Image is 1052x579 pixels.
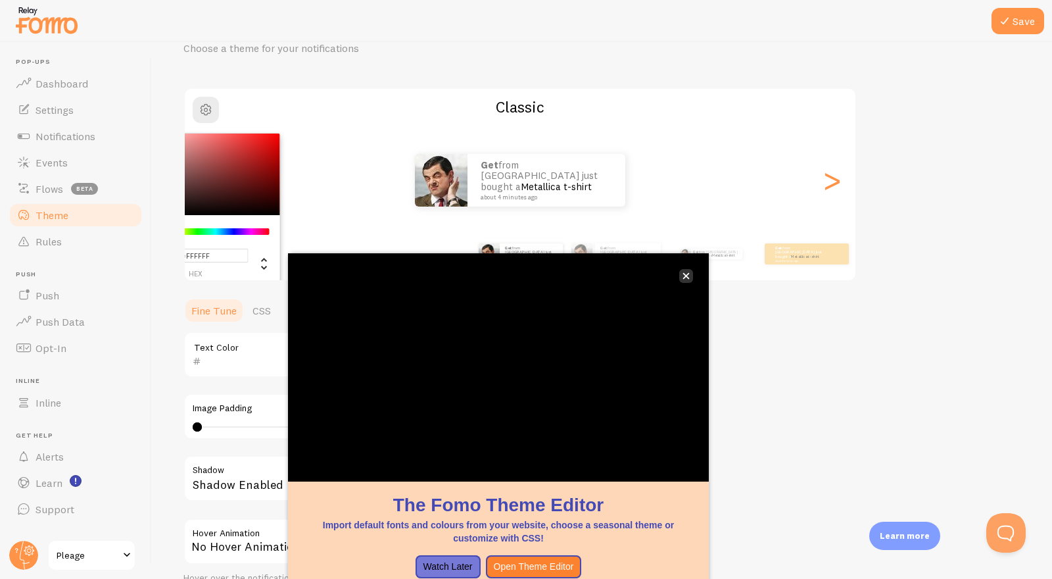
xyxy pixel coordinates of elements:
[869,522,940,550] div: Learn more
[505,245,512,251] strong: get
[8,496,143,522] a: Support
[8,470,143,496] a: Learn
[8,123,143,149] a: Notifications
[521,180,592,193] a: Metallica t-shirt
[791,254,819,259] a: Metallica t-shirt
[16,58,143,66] span: Pop-ups
[36,450,64,463] span: Alerts
[16,432,143,440] span: Get Help
[986,513,1026,553] iframe: Help Scout Beacon - Open
[600,245,608,251] strong: get
[143,270,249,278] span: hex
[36,103,74,116] span: Settings
[8,443,143,470] a: Alerts
[36,235,62,248] span: Rules
[8,309,143,335] a: Push Data
[71,183,98,195] span: beta
[8,335,143,361] a: Opt-In
[8,282,143,309] a: Push
[36,315,85,328] span: Push Data
[416,555,481,579] button: Watch Later
[47,540,136,571] a: Pleage
[245,297,279,324] a: CSS
[693,249,737,259] p: from [GEOGRAPHIC_DATA] just bought a
[775,245,782,251] strong: get
[36,341,66,355] span: Opt-In
[8,390,143,416] a: Inline
[680,249,690,259] img: Fomo
[693,250,699,254] strong: get
[304,518,693,545] p: Import default fonts and colours from your website, choose a seasonal theme or customize with CSS!
[486,555,582,579] button: Open Theme Editor
[16,270,143,279] span: Push
[36,182,63,195] span: Flows
[8,228,143,255] a: Rules
[775,259,826,262] small: about 4 minutes ago
[36,476,62,490] span: Learn
[36,396,61,409] span: Inline
[183,41,499,56] p: Choose a theme for your notifications
[36,130,95,143] span: Notifications
[70,475,82,487] svg: <p>Watch New Feature Tutorials!</p>
[183,518,578,565] div: No Hover Animation
[600,245,656,262] p: from [GEOGRAPHIC_DATA] just bought a
[8,70,143,97] a: Dashboard
[36,209,68,222] span: Theme
[185,97,855,117] h2: Classic
[775,245,828,262] p: from [GEOGRAPHIC_DATA] just bought a
[712,253,734,257] a: Metallica t-shirt
[249,248,270,278] div: Change another color definition
[193,403,569,415] label: Image Padding
[16,377,143,386] span: Inline
[36,289,59,302] span: Push
[571,243,592,264] img: Fomo
[679,269,693,283] button: close,
[8,97,143,123] a: Settings
[481,160,612,201] p: from [GEOGRAPHIC_DATA] just bought a
[57,547,119,563] span: Pleage
[479,243,500,264] img: Fomo
[36,77,88,90] span: Dashboard
[8,149,143,176] a: Events
[880,530,930,542] p: Learn more
[183,455,578,503] div: Shadow Enabled
[36,156,68,169] span: Events
[14,3,80,37] img: fomo-relay-logo-orange.svg
[8,176,143,202] a: Flows beta
[132,134,280,286] div: Chrome color picker
[505,245,558,262] p: from [GEOGRAPHIC_DATA] just bought a
[481,194,608,201] small: about 4 minutes ago
[36,503,74,516] span: Support
[824,133,840,228] div: Next slide
[183,297,245,324] a: Fine Tune
[304,492,693,518] h1: The Fomo Theme Editor
[8,202,143,228] a: Theme
[415,154,467,207] img: Fomo
[481,159,498,171] strong: get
